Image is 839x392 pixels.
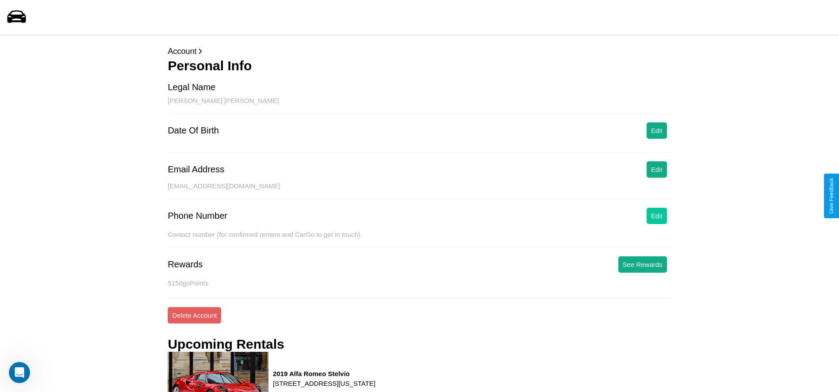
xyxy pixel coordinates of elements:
button: See Rewards [618,256,667,273]
div: Rewards [168,259,203,270]
h3: Upcoming Rentals [168,337,284,352]
p: Account [168,44,671,58]
p: 5150 goPoints [168,277,671,289]
div: Email Address [168,164,224,175]
h3: Personal Info [168,58,671,73]
button: Delete Account [168,307,221,323]
div: Give Feedback [828,178,835,214]
div: Contact number (for confirmed renters and CarGo to get in touch). [168,231,671,247]
div: Phone Number [168,211,227,221]
div: Legal Name [168,82,215,92]
p: [STREET_ADDRESS][US_STATE] [273,377,375,389]
div: Date Of Birth [168,126,219,136]
button: Edit [647,122,667,139]
h3: 2019 Alfa Romeo Stelvio [273,370,375,377]
iframe: Intercom live chat [9,362,30,383]
div: [EMAIL_ADDRESS][DOMAIN_NAME] [168,182,671,199]
div: [PERSON_NAME] [PERSON_NAME] [168,97,671,114]
button: Edit [647,208,667,224]
button: Edit [647,161,667,178]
